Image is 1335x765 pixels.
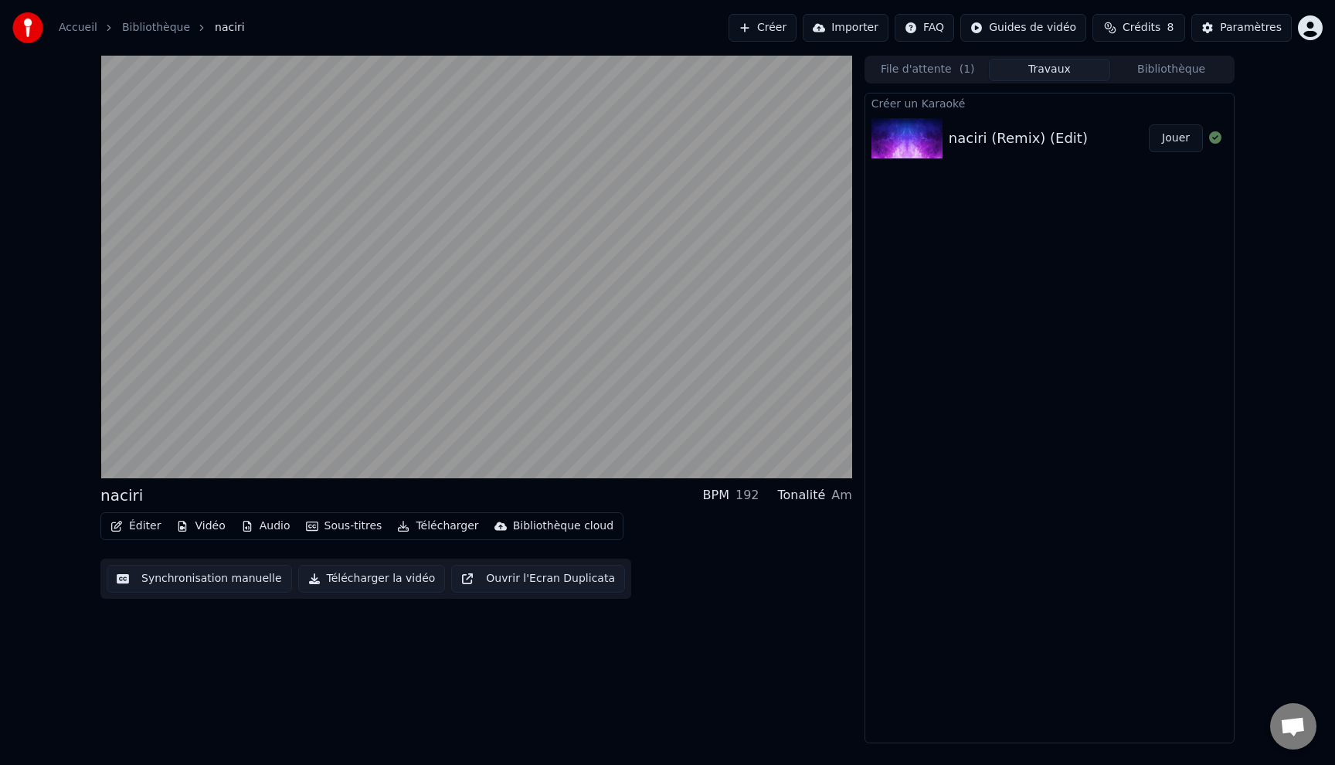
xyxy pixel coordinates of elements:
[298,565,446,593] button: Télécharger la vidéo
[107,565,292,593] button: Synchronisation manuelle
[215,20,245,36] span: naciri
[1092,14,1185,42] button: Crédits8
[1270,703,1316,750] a: Ouvrir le chat
[895,14,954,42] button: FAQ
[122,20,190,36] a: Bibliothèque
[729,14,797,42] button: Créer
[989,59,1111,81] button: Travaux
[865,93,1234,112] div: Créer un Karaoké
[12,12,43,43] img: youka
[1167,20,1174,36] span: 8
[735,486,759,505] div: 192
[1191,14,1292,42] button: Paramètres
[1149,124,1203,152] button: Jouer
[960,62,975,77] span: ( 1 )
[170,515,231,537] button: Vidéo
[703,486,729,505] div: BPM
[831,486,852,505] div: Am
[1123,20,1160,36] span: Crédits
[59,20,245,36] nav: breadcrumb
[960,14,1086,42] button: Guides de vidéo
[1220,20,1282,36] div: Paramètres
[235,515,297,537] button: Audio
[867,59,989,81] button: File d'attente
[100,484,143,506] div: naciri
[778,486,826,505] div: Tonalité
[803,14,888,42] button: Importer
[300,515,389,537] button: Sous-titres
[451,565,625,593] button: Ouvrir l'Ecran Duplicata
[1110,59,1232,81] button: Bibliothèque
[104,515,167,537] button: Éditer
[59,20,97,36] a: Accueil
[391,515,484,537] button: Télécharger
[949,127,1088,149] div: naciri (Remix) (Edit)
[513,518,613,534] div: Bibliothèque cloud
